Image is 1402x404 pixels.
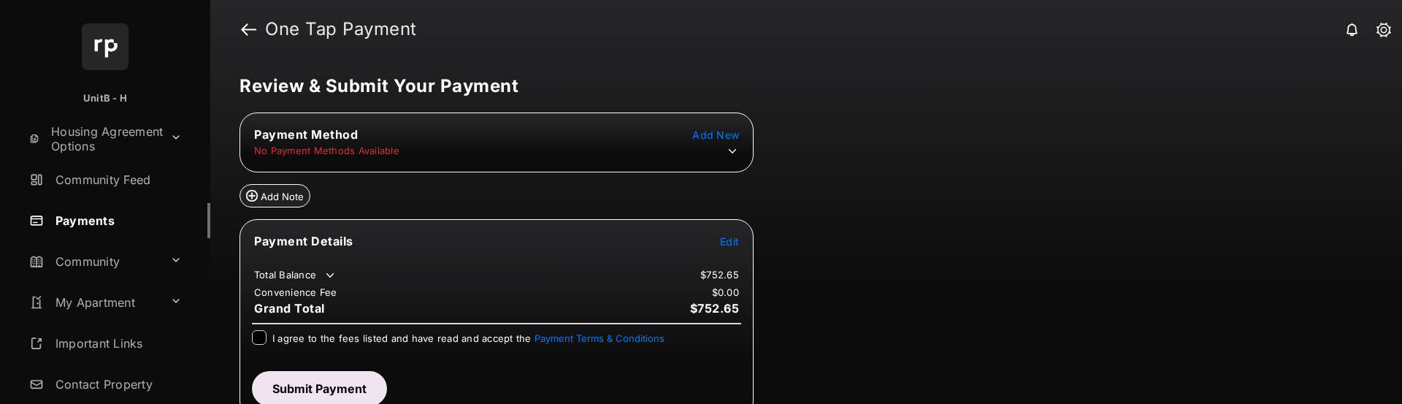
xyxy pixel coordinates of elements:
[23,244,164,279] a: Community
[690,301,740,316] span: $752.65
[272,332,664,344] span: I agree to the fees listed and have read and accept the
[253,268,337,283] td: Total Balance
[692,129,739,141] span: Add New
[23,162,210,197] a: Community Feed
[240,184,310,207] button: Add Note
[23,367,210,402] a: Contact Property
[720,235,739,248] span: Edit
[720,234,739,248] button: Edit
[240,77,1361,95] h5: Review & Submit Your Payment
[83,91,127,106] p: UnitB - H
[253,144,400,157] td: No Payment Methods Available
[700,268,740,281] td: $752.65
[23,121,164,156] a: Housing Agreement Options
[82,23,129,70] img: svg+xml;base64,PHN2ZyB4bWxucz0iaHR0cDovL3d3dy53My5vcmcvMjAwMC9zdmciIHdpZHRoPSI2NCIgaGVpZ2h0PSI2NC...
[254,127,358,142] span: Payment Method
[692,127,739,142] button: Add New
[253,286,338,299] td: Convenience Fee
[254,234,353,248] span: Payment Details
[23,285,164,320] a: My Apartment
[535,332,664,344] button: I agree to the fees listed and have read and accept the
[265,20,417,38] strong: One Tap Payment
[254,301,325,316] span: Grand Total
[711,286,740,299] td: $0.00
[23,326,188,361] a: Important Links
[23,203,210,238] a: Payments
